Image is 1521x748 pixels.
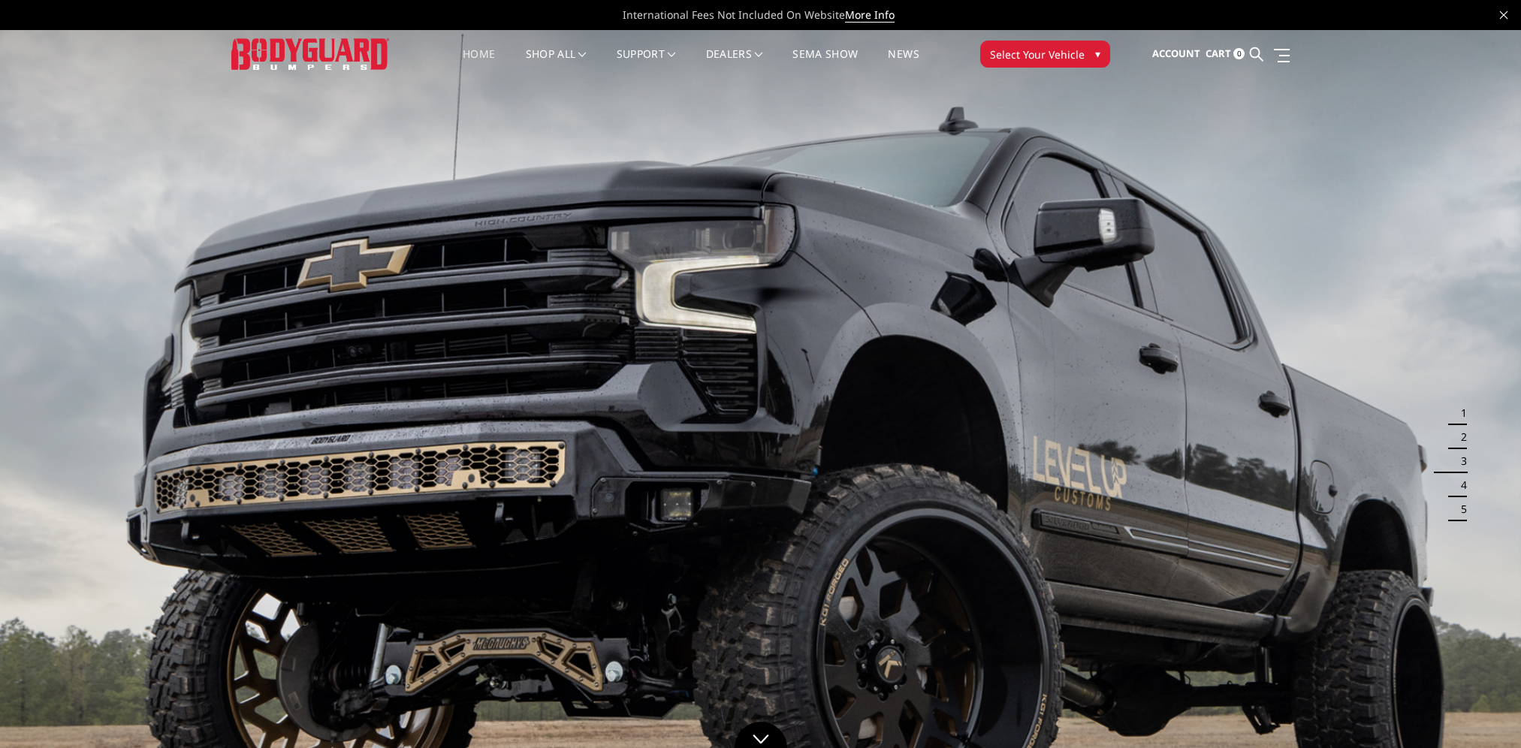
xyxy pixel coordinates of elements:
span: Account [1152,47,1200,60]
a: Cart 0 [1206,34,1245,74]
span: 0 [1233,48,1245,59]
button: Select Your Vehicle [980,41,1110,68]
a: shop all [526,49,587,78]
button: 2 of 5 [1452,425,1467,449]
button: 4 of 5 [1452,473,1467,497]
span: Cart [1206,47,1231,60]
span: ▾ [1095,46,1100,62]
a: More Info [845,8,895,23]
button: 3 of 5 [1452,449,1467,473]
a: Dealers [706,49,763,78]
span: Select Your Vehicle [990,47,1085,62]
img: BODYGUARD BUMPERS [231,38,389,69]
a: News [888,49,919,78]
a: Support [617,49,676,78]
a: Home [463,49,495,78]
button: 5 of 5 [1452,497,1467,521]
a: Click to Down [735,722,787,748]
a: Account [1152,34,1200,74]
a: SEMA Show [792,49,858,78]
button: 1 of 5 [1452,401,1467,425]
